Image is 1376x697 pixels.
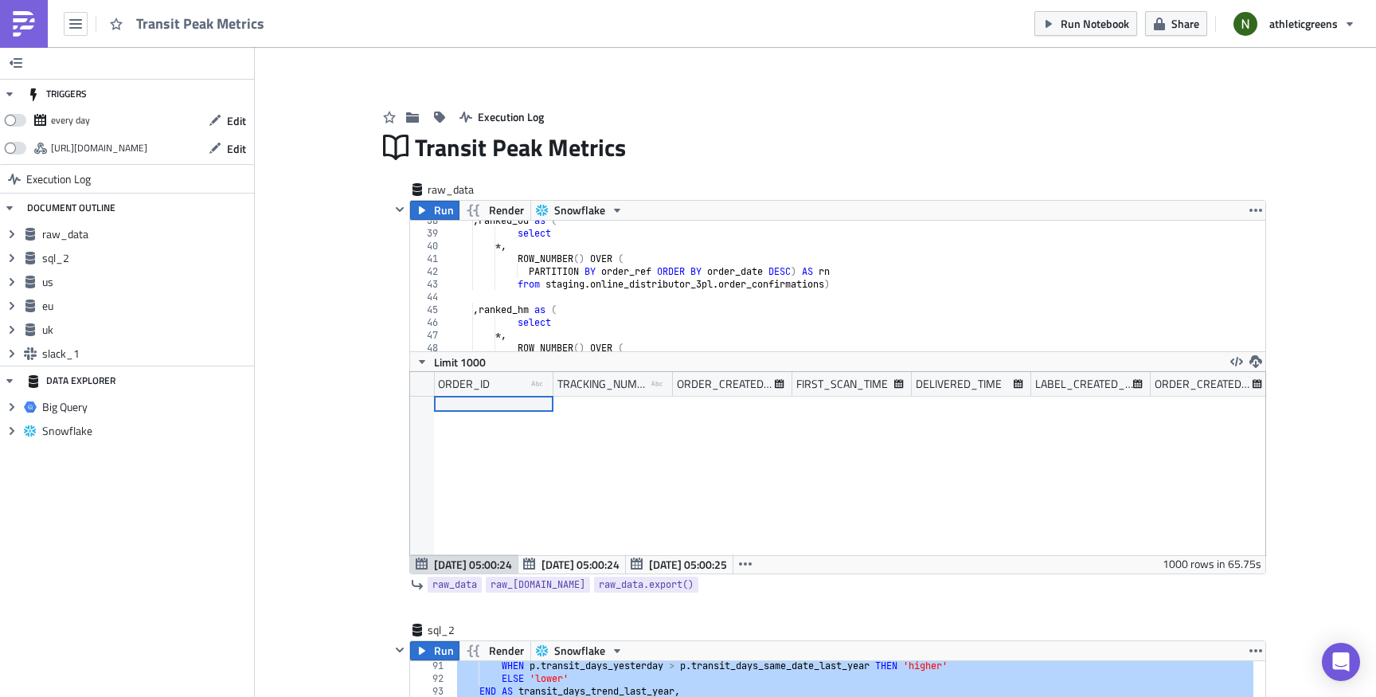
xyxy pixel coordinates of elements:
div: 40 [410,240,448,253]
div: FIRST_SCAN_TIME [796,372,888,396]
span: raw_[DOMAIN_NAME] [491,577,585,593]
img: PushMetrics [11,11,37,37]
div: TRACKING_NUMBER [557,372,651,396]
span: Limit 1000 [434,354,486,370]
div: 1000 rows in 65.75s [1163,554,1261,574]
span: Run [434,641,454,660]
div: Open Intercom Messenger [1322,643,1360,681]
div: ORDER_CREATED_DATE [1155,372,1253,396]
span: raw_data [428,182,491,198]
span: [DATE] 05:00:24 [434,556,512,573]
span: Edit [227,140,246,157]
span: eu [42,299,250,313]
span: Big Query [42,400,250,414]
button: Hide content [390,640,409,660]
span: Run Notebook [1061,15,1129,32]
button: Hide content [390,200,409,219]
div: DATA EXPLORER [27,366,115,395]
div: DOCUMENT OUTLINE [27,194,115,222]
span: Transit Peak Metrics [136,14,266,33]
div: 45 [410,303,448,316]
span: sql_2 [42,251,250,265]
span: Render [489,641,524,660]
img: Avatar [1232,10,1259,37]
button: Edit [201,108,254,133]
div: 46 [410,316,448,329]
span: Share [1171,15,1199,32]
button: Execution Log [451,104,552,129]
div: 44 [410,291,448,303]
a: raw_data [428,577,482,593]
span: slack_1 [42,347,250,361]
button: Limit 1000 [410,352,491,371]
button: athleticgreens [1224,6,1364,41]
span: Snowflake [42,424,250,438]
div: 47 [410,329,448,342]
a: raw_[DOMAIN_NAME] [486,577,590,593]
span: uk [42,323,250,337]
button: Share [1145,11,1207,36]
div: ORDER_CREATED_TIME [677,372,775,396]
div: 43 [410,278,448,291]
span: Run [434,201,454,220]
div: every day [51,108,90,132]
div: 91 [410,660,454,672]
span: raw_data.export() [599,577,694,593]
div: TRIGGERS [27,80,87,108]
button: [DATE] 05:00:24 [410,554,518,574]
span: Transit Peak Metrics [415,132,627,163]
div: ORDER_ID [438,372,490,396]
span: [DATE] 05:00:25 [649,556,727,573]
div: https://pushmetrics.io/api/v1/report/DzrWPkzLkP/webhook?token=49eeecf782314246b717866e499744bb [51,136,147,160]
div: 38 [410,214,448,227]
span: Snowflake [554,641,605,660]
span: Snowflake [554,201,605,220]
div: 92 [410,672,454,685]
span: Edit [227,112,246,129]
div: 41 [410,253,448,265]
span: [DATE] 05:00:24 [541,556,620,573]
span: raw_data [42,227,250,241]
span: Execution Log [478,108,544,125]
span: Execution Log [26,165,91,194]
button: Edit [201,136,254,161]
button: Run Notebook [1034,11,1137,36]
button: Snowflake [530,641,629,660]
div: 48 [410,342,448,354]
span: us [42,275,250,289]
span: athleticgreens [1269,15,1338,32]
button: Run [410,201,459,220]
div: LABEL_CREATED_TIME [1035,372,1133,396]
span: sql_2 [428,622,491,638]
button: Render [459,201,531,220]
button: [DATE] 05:00:25 [625,554,733,574]
button: Run [410,641,459,660]
div: 42 [410,265,448,278]
span: Render [489,201,524,220]
a: raw_data.export() [594,577,698,593]
button: Snowflake [530,201,629,220]
div: DELIVERED_TIME [916,372,1002,396]
button: Render [459,641,531,660]
button: [DATE] 05:00:24 [518,554,626,574]
div: 39 [410,227,448,240]
span: raw_data [432,577,477,593]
